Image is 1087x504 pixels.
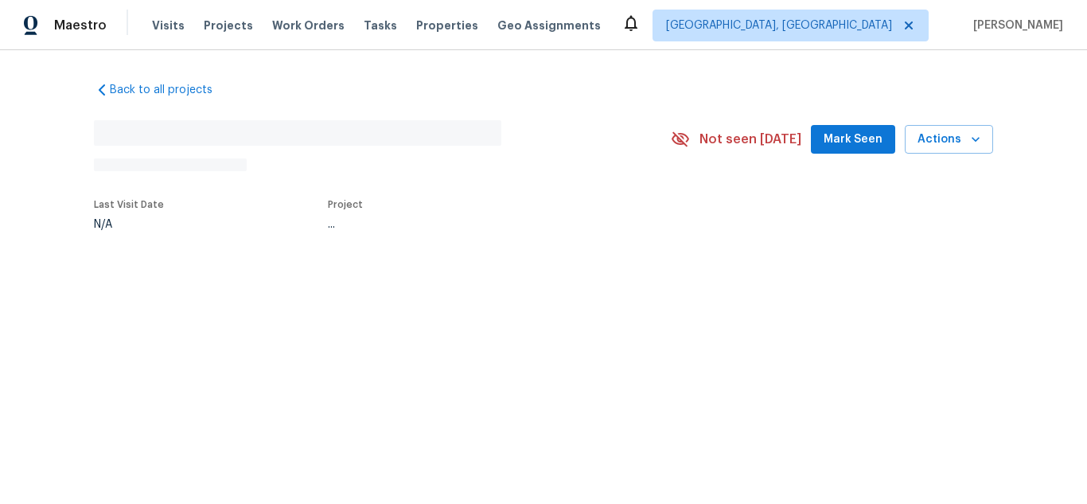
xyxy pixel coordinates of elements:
[416,18,478,33] span: Properties
[94,219,164,230] div: N/A
[364,20,397,31] span: Tasks
[824,130,882,150] span: Mark Seen
[328,219,633,230] div: ...
[699,131,801,147] span: Not seen [DATE]
[204,18,253,33] span: Projects
[152,18,185,33] span: Visits
[918,130,980,150] span: Actions
[272,18,345,33] span: Work Orders
[666,18,892,33] span: [GEOGRAPHIC_DATA], [GEOGRAPHIC_DATA]
[94,200,164,209] span: Last Visit Date
[94,82,247,98] a: Back to all projects
[967,18,1063,33] span: [PERSON_NAME]
[54,18,107,33] span: Maestro
[905,125,993,154] button: Actions
[811,125,895,154] button: Mark Seen
[328,200,363,209] span: Project
[497,18,601,33] span: Geo Assignments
